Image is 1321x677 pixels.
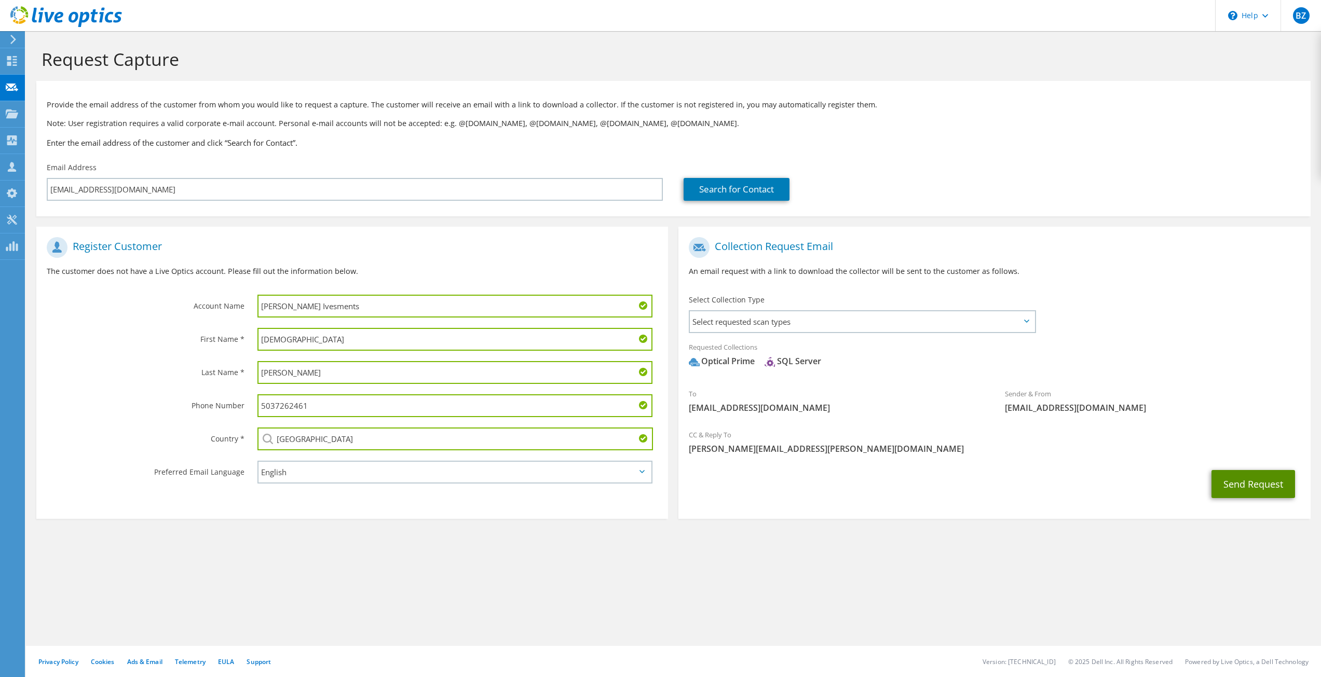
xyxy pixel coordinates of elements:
div: SQL Server [765,355,821,367]
a: Search for Contact [684,178,789,201]
a: Cookies [91,657,115,666]
a: Ads & Email [127,657,162,666]
h1: Collection Request Email [689,237,1295,258]
div: Requested Collections [678,336,1310,378]
a: Privacy Policy [38,657,78,666]
span: Select requested scan types [690,311,1034,332]
svg: \n [1228,11,1237,20]
div: Optical Prime [689,355,755,367]
div: Sender & From [995,383,1311,419]
p: Provide the email address of the customer from whom you would like to request a capture. The cust... [47,99,1300,110]
button: Send Request [1211,470,1295,498]
label: Account Name [47,295,244,311]
a: Telemetry [175,657,206,666]
a: EULA [218,657,234,666]
div: To [678,383,995,419]
div: CC & Reply To [678,424,1310,460]
h3: Enter the email address of the customer and click “Search for Contact”. [47,137,1300,148]
li: Powered by Live Optics, a Dell Technology [1185,657,1309,666]
h1: Register Customer [47,237,652,258]
h1: Request Capture [42,48,1300,70]
li: © 2025 Dell Inc. All Rights Reserved [1068,657,1173,666]
p: The customer does not have a Live Optics account. Please fill out the information below. [47,266,658,277]
span: BZ [1293,7,1310,24]
p: Note: User registration requires a valid corporate e-mail account. Personal e-mail accounts will ... [47,118,1300,129]
label: Phone Number [47,394,244,411]
li: Version: [TECHNICAL_ID] [983,657,1056,666]
span: [PERSON_NAME][EMAIL_ADDRESS][PERSON_NAME][DOMAIN_NAME] [689,443,1300,454]
label: First Name * [47,328,244,344]
span: [EMAIL_ADDRESS][DOMAIN_NAME] [1005,402,1300,413]
label: Email Address [47,162,97,173]
label: Country * [47,427,244,444]
a: Support [247,657,271,666]
label: Last Name * [47,361,244,378]
label: Select Collection Type [689,295,765,305]
span: [EMAIL_ADDRESS][DOMAIN_NAME] [689,402,984,413]
label: Preferred Email Language [47,461,244,477]
p: An email request with a link to download the collector will be sent to the customer as follows. [689,266,1300,277]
